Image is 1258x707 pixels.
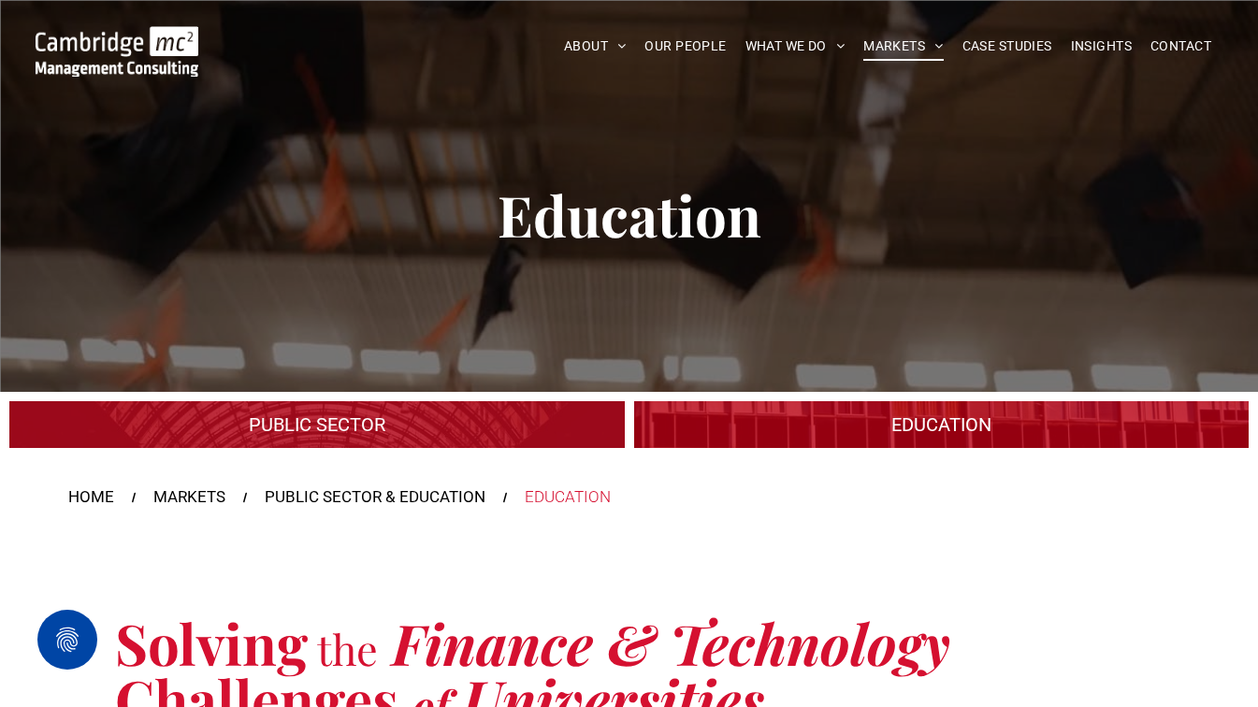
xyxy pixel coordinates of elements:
a: MARKETS [854,32,952,61]
a: MARKETS [153,485,225,510]
a: A crowd in silhouette at sunset, on a rise or lookout point [634,401,1250,448]
a: WHAT WE DO [736,32,855,61]
span: Education [498,177,761,252]
a: INSIGHTS [1062,32,1141,61]
a: CONTACT [1141,32,1221,61]
a: OUR PEOPLE [635,32,735,61]
div: EDUCATION [525,485,611,510]
a: ABOUT [555,32,636,61]
a: HOME [68,485,114,510]
span: Finance & Technology [392,605,950,680]
a: A large mall with arched glass roof [9,401,625,448]
a: CASE STUDIES [953,32,1062,61]
span: Solving [115,605,308,680]
span: the [317,620,378,676]
a: PUBLIC SECTOR & EDUCATION [265,485,485,510]
nav: Breadcrumbs [68,485,1191,510]
img: Go to Homepage [36,26,198,77]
